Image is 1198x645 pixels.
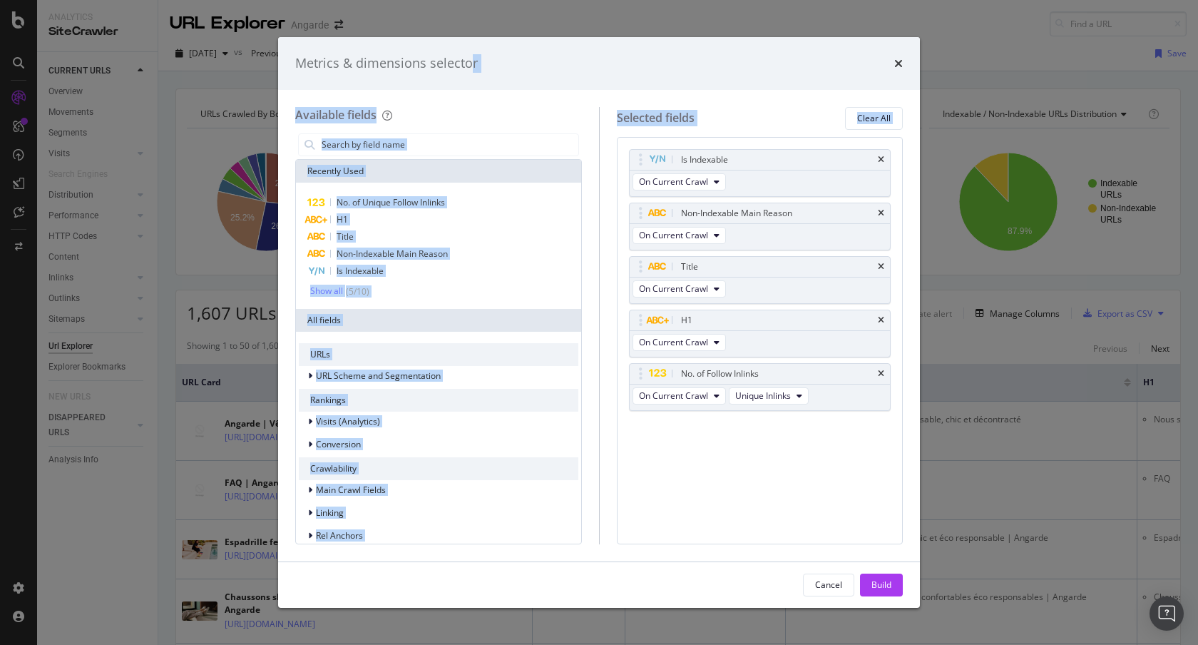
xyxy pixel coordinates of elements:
div: times [878,209,884,218]
div: Non-Indexable Main ReasontimesOn Current Crawl [629,203,891,250]
button: On Current Crawl [633,280,726,298]
div: Open Intercom Messenger [1150,596,1184,631]
input: Search by field name [320,134,578,156]
div: TitletimesOn Current Crawl [629,256,891,304]
div: Available fields [295,107,377,123]
button: Cancel [803,574,854,596]
div: Recently Used [296,160,581,183]
div: All fields [296,309,581,332]
div: Is Indexable [681,153,728,167]
span: H1 [337,213,348,225]
span: On Current Crawl [639,336,708,348]
span: On Current Crawl [639,390,708,402]
div: modal [278,37,920,608]
div: times [878,316,884,325]
span: Visits (Analytics) [316,415,380,427]
span: Is Indexable [337,265,384,277]
div: Title [681,260,698,274]
span: No. of Unique Follow Inlinks [337,196,445,208]
button: Build [860,574,903,596]
span: URL Scheme and Segmentation [316,370,441,382]
div: Clear All [857,112,891,124]
div: Metrics & dimensions selector [295,54,478,73]
span: On Current Crawl [639,176,708,188]
button: On Current Crawl [633,387,726,405]
div: Crawlability [299,457,578,480]
span: Main Crawl Fields [316,484,386,496]
div: No. of Follow InlinkstimesOn Current CrawlUnique Inlinks [629,363,891,411]
div: ( 5 / 10 ) [343,285,369,298]
span: On Current Crawl [639,283,708,295]
button: Unique Inlinks [729,387,809,405]
div: Show all [310,286,343,296]
div: No. of Follow Inlinks [681,367,759,381]
div: times [878,156,884,164]
span: Rel Anchors [316,529,363,542]
div: Cancel [815,579,842,591]
div: times [894,54,903,73]
div: times [878,370,884,378]
div: Non-Indexable Main Reason [681,206,792,220]
span: Conversion [316,438,361,450]
div: Rankings [299,389,578,412]
div: Selected fields [617,110,695,126]
span: Linking [316,507,344,519]
button: On Current Crawl [633,227,726,244]
div: Build [871,579,891,591]
div: Is IndexabletimesOn Current Crawl [629,149,891,197]
div: H1timesOn Current Crawl [629,310,891,357]
button: Clear All [845,107,903,130]
div: URLs [299,343,578,366]
span: Unique Inlinks [735,390,791,402]
div: H1 [681,313,692,327]
span: On Current Crawl [639,229,708,241]
button: On Current Crawl [633,334,726,351]
button: On Current Crawl [633,173,726,191]
div: times [878,263,884,271]
span: Non-Indexable Main Reason [337,248,448,260]
span: Title [337,230,354,243]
